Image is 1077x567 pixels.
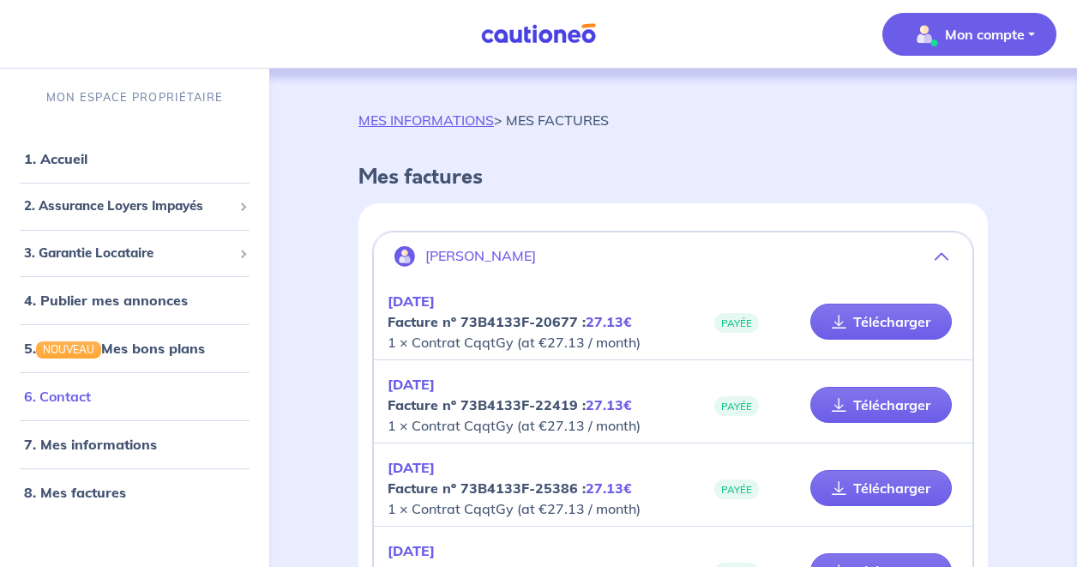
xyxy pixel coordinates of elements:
span: 2. Assurance Loyers Impayés [24,196,232,216]
strong: Facture nº 73B4133F-22419 : [388,396,632,413]
a: 6. Contact [24,388,91,405]
p: Mon compte [945,24,1025,45]
button: illu_account_valid_menu.svgMon compte [882,13,1056,56]
button: [PERSON_NAME] [374,236,972,277]
em: 27.13€ [586,480,632,497]
strong: Facture nº 73B4133F-20677 : [388,313,632,330]
div: 4. Publier mes annonces [7,283,262,317]
span: PAYÉE [714,396,759,416]
p: MON ESPACE PROPRIÉTAIRE [46,89,223,106]
a: 5.NOUVEAUMes bons plans [24,340,205,357]
img: illu_account.svg [394,246,415,267]
h4: Mes factures [358,165,988,190]
a: 1. Accueil [24,150,87,167]
em: 27.13€ [586,396,632,413]
a: Télécharger [810,387,952,423]
img: illu_account_valid_menu.svg [911,21,938,48]
p: 1 × Contrat CqqtGy (at €27.13 / month) [388,291,673,353]
p: [PERSON_NAME] [425,248,536,264]
div: 6. Contact [7,379,262,413]
a: MES INFORMATIONS [358,112,494,129]
a: 4. Publier mes annonces [24,292,188,309]
div: 5.NOUVEAUMes bons plans [7,331,262,365]
a: Télécharger [810,470,952,506]
a: 7. Mes informations [24,436,157,453]
p: > MES FACTURES [358,110,609,130]
span: PAYÉE [714,480,759,499]
p: 1 × Contrat CqqtGy (at €27.13 / month) [388,374,673,436]
span: 3. Garantie Locataire [24,244,232,263]
strong: Facture nº 73B4133F-25386 : [388,480,632,497]
a: Télécharger [810,304,952,340]
a: 8. Mes factures [24,484,126,501]
em: [DATE] [388,376,435,393]
img: Cautioneo [474,23,603,45]
div: 3. Garantie Locataire [7,237,262,270]
span: PAYÉE [714,313,759,333]
div: 7. Mes informations [7,427,262,461]
em: 27.13€ [586,313,632,330]
div: 2. Assurance Loyers Impayés [7,190,262,223]
div: 8. Mes factures [7,475,262,510]
p: 1 × Contrat CqqtGy (at €27.13 / month) [388,457,673,519]
em: [DATE] [388,459,435,476]
em: [DATE] [388,293,435,310]
em: [DATE] [388,542,435,559]
div: 1. Accueil [7,142,262,176]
